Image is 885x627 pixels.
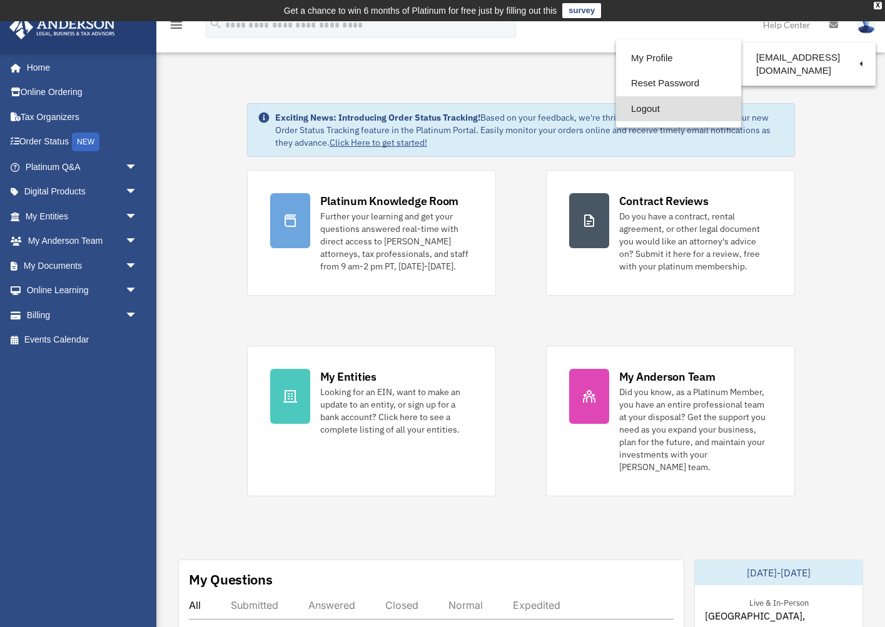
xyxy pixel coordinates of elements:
[275,112,480,123] strong: Exciting News: Introducing Order Status Tracking!
[169,22,184,33] a: menu
[189,599,201,611] div: All
[247,170,496,296] a: Platinum Knowledge Room Further your learning and get your questions answered real-time with dire...
[125,278,150,304] span: arrow_drop_down
[616,71,741,96] a: Reset Password
[619,386,772,473] div: Did you know, as a Platinum Member, you have an entire professional team at your disposal? Get th...
[320,386,473,436] div: Looking for an EIN, want to make an update to an entity, or sign up for a bank account? Click her...
[741,46,876,83] a: [EMAIL_ADDRESS][DOMAIN_NAME]
[448,599,483,611] div: Normal
[209,17,223,31] i: search
[125,229,150,254] span: arrow_drop_down
[189,570,273,589] div: My Questions
[546,170,795,296] a: Contract Reviews Do you have a contract, rental agreement, or other legal document you would like...
[546,346,795,496] a: My Anderson Team Did you know, as a Platinum Member, you have an entire professional team at your...
[9,303,156,328] a: Billingarrow_drop_down
[320,193,459,209] div: Platinum Knowledge Room
[9,179,156,204] a: Digital Productsarrow_drop_down
[385,599,418,611] div: Closed
[619,210,772,273] div: Do you have a contract, rental agreement, or other legal document you would like an attorney's ad...
[739,595,819,608] div: Live & In-Person
[9,253,156,278] a: My Documentsarrow_drop_down
[231,599,278,611] div: Submitted
[330,137,427,148] a: Click Here to get started!
[320,369,377,384] div: My Entities
[247,346,496,496] a: My Entities Looking for an EIN, want to make an update to an entity, or sign up for a bank accoun...
[308,599,355,611] div: Answered
[125,204,150,229] span: arrow_drop_down
[695,560,862,585] div: [DATE]-[DATE]
[9,204,156,229] a: My Entitiesarrow_drop_down
[125,303,150,328] span: arrow_drop_down
[562,3,601,18] a: survey
[9,104,156,129] a: Tax Organizers
[72,133,99,151] div: NEW
[169,18,184,33] i: menu
[619,193,709,209] div: Contract Reviews
[9,154,156,179] a: Platinum Q&Aarrow_drop_down
[857,16,876,34] img: User Pic
[6,15,119,39] img: Anderson Advisors Platinum Portal
[513,599,560,611] div: Expedited
[125,154,150,180] span: arrow_drop_down
[125,179,150,205] span: arrow_drop_down
[9,129,156,155] a: Order StatusNEW
[874,2,882,9] div: close
[9,80,156,105] a: Online Ordering
[9,55,150,80] a: Home
[9,229,156,254] a: My Anderson Teamarrow_drop_down
[284,3,557,18] div: Get a chance to win 6 months of Platinum for free just by filling out this
[9,278,156,303] a: Online Learningarrow_drop_down
[619,369,716,384] div: My Anderson Team
[9,328,156,353] a: Events Calendar
[275,111,784,149] div: Based on your feedback, we're thrilled to announce the launch of our new Order Status Tracking fe...
[616,96,741,122] a: Logout
[616,46,741,71] a: My Profile
[320,210,473,273] div: Further your learning and get your questions answered real-time with direct access to [PERSON_NAM...
[125,253,150,279] span: arrow_drop_down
